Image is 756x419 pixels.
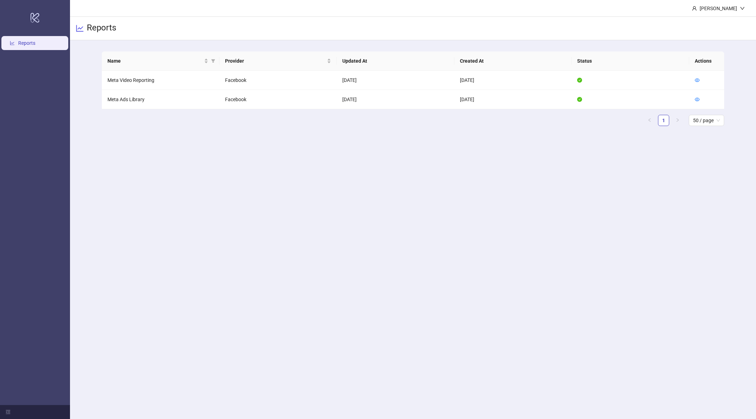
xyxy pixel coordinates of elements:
td: Facebook [219,71,337,90]
span: Name [107,57,202,65]
button: right [672,115,683,126]
td: [DATE] [454,71,572,90]
li: 1 [658,115,669,126]
span: line-chart [76,24,84,33]
th: Created At [454,51,572,71]
td: Facebook [219,90,337,109]
span: user [692,6,697,11]
span: filter [211,59,215,63]
span: menu-fold [6,410,10,414]
a: eye [695,97,700,102]
span: eye [695,78,700,83]
span: check-circle [577,78,582,83]
a: Reports [18,40,35,46]
th: Status [572,51,689,71]
li: Next Page [672,115,683,126]
span: check-circle [577,97,582,102]
h3: Reports [87,22,116,34]
span: down [740,6,745,11]
th: Name [102,51,219,71]
th: Actions [689,51,724,71]
li: Previous Page [644,115,655,126]
span: left [647,118,652,122]
td: [DATE] [454,90,572,109]
span: Provider [225,57,325,65]
td: [DATE] [337,90,454,109]
td: Meta Ads Library [102,90,219,109]
a: eye [695,77,700,83]
div: Page Size [689,115,724,126]
div: [PERSON_NAME] [697,5,740,12]
th: Provider [219,51,337,71]
button: left [644,115,655,126]
td: [DATE] [337,71,454,90]
th: Updated At [337,51,454,71]
span: 50 / page [693,115,720,126]
td: Meta Video Reporting [102,71,219,90]
a: 1 [658,115,669,126]
span: right [675,118,680,122]
span: filter [210,56,217,66]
